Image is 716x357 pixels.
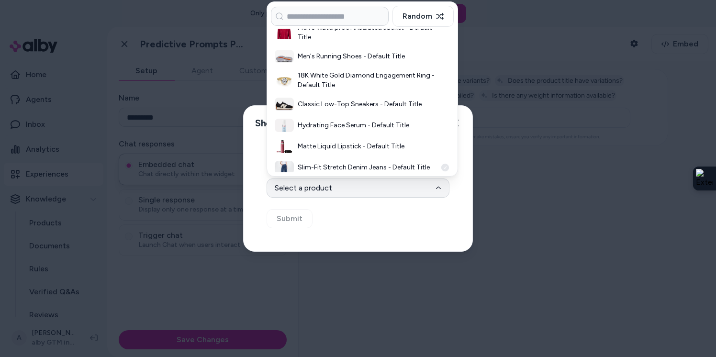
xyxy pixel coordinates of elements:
[298,71,436,90] h3: 18K White Gold Diamond Engagement Ring - Default Title
[298,142,436,151] h3: Matte Liquid Lipstick - Default Title
[298,23,436,42] h3: Men's Waterproof Insulated Jacket - Default Title
[298,163,436,172] h3: Slim-Fit Stretch Denim Jeans - Default Title
[267,178,449,198] button: Select a product
[275,119,294,132] img: Hydrating Face Serum - Default Title
[275,50,294,63] img: Men's Running Shoes - Default Title
[275,140,294,153] img: Matte Liquid Lipstick - Default Title
[275,98,294,111] img: Classic Low-Top Sneakers - Default Title
[251,113,330,133] h2: Shopper Context
[392,6,454,27] button: Random
[298,100,436,109] h3: Classic Low-Top Sneakers - Default Title
[298,52,436,61] h3: Men's Running Shoes - Default Title
[275,26,294,39] img: Men's Waterproof Insulated Jacket - Default Title
[275,161,294,174] img: Slim-Fit Stretch Denim Jeans - Default Title
[298,121,436,130] h3: Hydrating Face Serum - Default Title
[275,74,294,87] img: 18K White Gold Diamond Engagement Ring - Default Title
